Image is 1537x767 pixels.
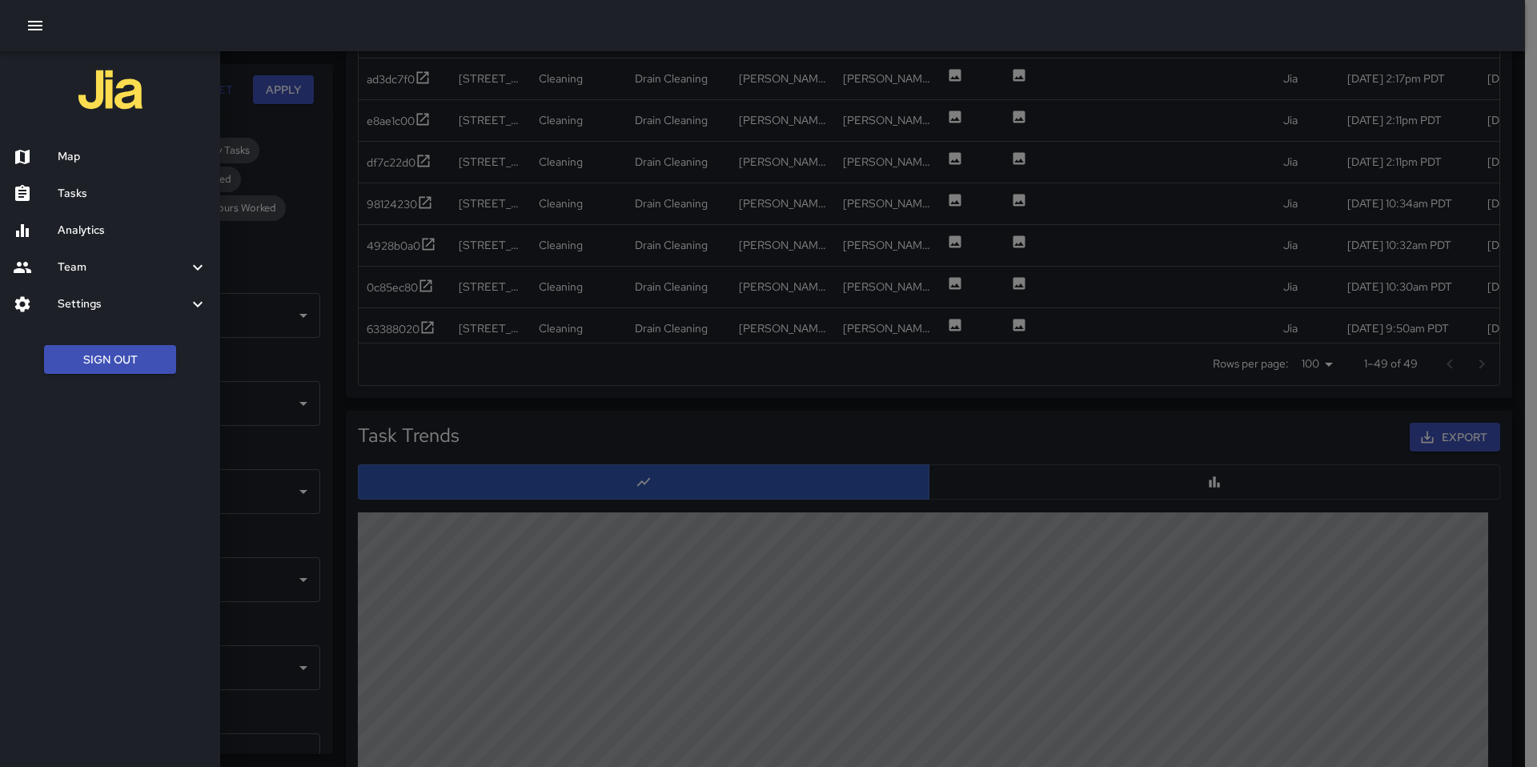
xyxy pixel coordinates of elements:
h6: Team [58,259,188,276]
h6: Tasks [58,185,207,203]
img: jia-logo [78,58,142,122]
h6: Analytics [58,222,207,239]
button: Sign Out [44,345,176,375]
h6: Settings [58,295,188,313]
h6: Map [58,148,207,166]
